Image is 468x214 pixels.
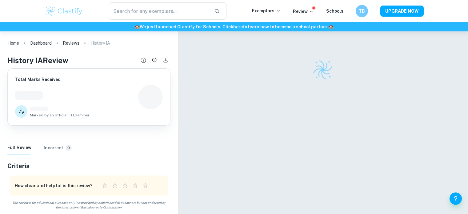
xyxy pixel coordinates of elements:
button: Help and Feedback [450,192,462,205]
span: 0 [66,146,72,150]
p: Review [293,8,314,15]
h6: We just launched Clastify for Schools. Click to learn how to become a school partner. [1,23,467,30]
h6: TB [358,8,365,14]
button: Full Review [7,140,31,155]
p: History IA [90,40,110,46]
p: Exemplars [252,7,281,14]
span: 🏫 [328,24,334,29]
a: Reviews [63,39,79,47]
span: 🏫 [134,24,140,29]
button: Review details [138,55,148,65]
h5: Criteria [7,161,170,171]
button: UPGRADE NOW [380,6,424,17]
span: This review is for educational purposes only. It is provided by experienced IB examiners but not ... [10,200,168,210]
span: Marked by an official IB Examiner [30,112,90,118]
button: Have a questions about this review? [150,55,159,65]
img: Clastify logo [45,5,84,17]
h4: History IA Review [7,55,68,66]
a: Home [7,39,19,47]
button: TB [356,5,368,17]
a: Schools [326,9,343,14]
input: Search for any exemplars... [109,2,210,20]
img: Clastify logo [312,59,334,81]
a: Dashboard [30,39,52,47]
button: Download [161,55,170,65]
h6: How clear and helpful is this review? [15,182,92,189]
a: here [233,24,243,29]
h6: Total Marks Received [15,76,90,83]
h6: Incorrect [44,144,63,151]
